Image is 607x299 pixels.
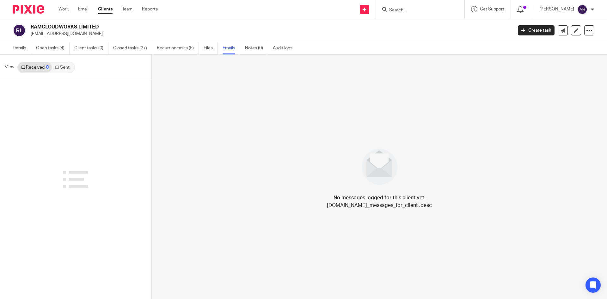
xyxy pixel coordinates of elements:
[74,42,108,54] a: Client tasks (0)
[577,4,587,15] img: svg%3E
[480,7,504,11] span: Get Support
[31,31,508,37] p: [EMAIL_ADDRESS][DOMAIN_NAME]
[157,42,199,54] a: Recurring tasks (5)
[273,42,297,54] a: Audit logs
[13,42,31,54] a: Details
[52,62,74,72] a: Sent
[518,25,555,35] a: Create task
[389,8,445,13] input: Search
[78,6,89,12] a: Email
[358,145,402,189] img: image
[327,202,432,209] p: [DOMAIN_NAME]_messages_for_client .desc
[13,24,26,37] img: svg%3E
[113,42,152,54] a: Closed tasks (27)
[142,6,158,12] a: Reports
[98,6,113,12] a: Clients
[122,6,132,12] a: Team
[46,65,49,70] div: 0
[36,42,70,54] a: Open tasks (4)
[245,42,268,54] a: Notes (0)
[539,6,574,12] p: [PERSON_NAME]
[223,42,240,54] a: Emails
[334,194,426,202] h4: No messages logged for this client yet.
[31,24,413,30] h2: RAMCLOUDWORKS LIMITED
[13,5,44,14] img: Pixie
[58,6,69,12] a: Work
[18,62,52,72] a: Received0
[5,64,14,71] span: View
[204,42,218,54] a: Files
